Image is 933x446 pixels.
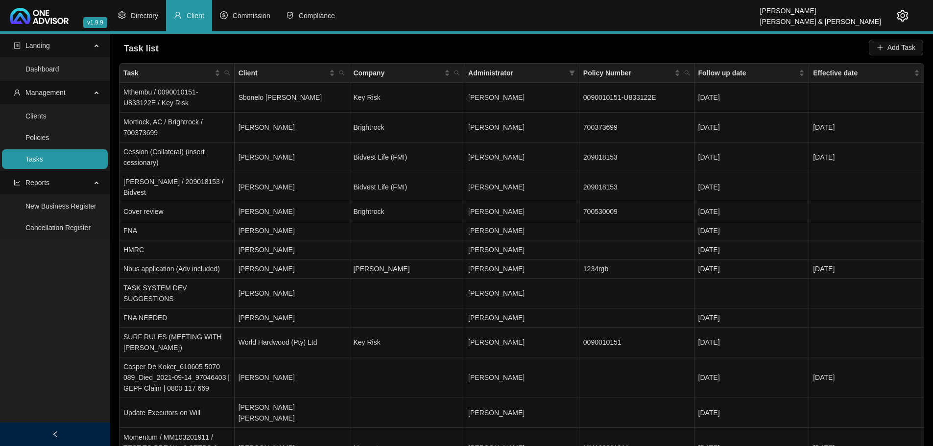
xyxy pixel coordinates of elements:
td: [DATE] [694,259,810,279]
td: [DATE] [809,357,924,398]
span: search [222,66,232,80]
td: [DATE] [694,357,810,398]
span: search [454,70,460,76]
td: [PERSON_NAME] [235,357,350,398]
td: Key Risk [349,83,464,113]
td: Mortlock, AC / Brightrock / 700373699 [120,113,235,142]
td: [DATE] [694,308,810,328]
span: user [14,89,21,96]
span: Policy Number [583,68,672,78]
td: [PERSON_NAME] [349,259,464,279]
td: Nbus application (Adv included) [120,259,235,279]
span: [PERSON_NAME] [468,289,525,297]
td: Bidvest Life (FMI) [349,142,464,172]
span: setting [897,10,909,22]
span: plus [877,44,884,51]
span: line-chart [14,179,21,186]
a: New Business Register [25,202,96,210]
td: [PERSON_NAME] [235,259,350,279]
span: Management [25,89,66,96]
td: [PERSON_NAME] [235,240,350,259]
span: search [682,66,692,80]
span: Add Task [887,42,915,53]
td: Casper De Koker_610605 5070 089_Died_2021-09-14_97046403 | GEPF Claim | 0800 117 669 [120,357,235,398]
span: [PERSON_NAME] [468,208,525,215]
td: [DATE] [694,83,810,113]
span: Client [239,68,328,78]
td: [PERSON_NAME] [235,202,350,221]
span: search [684,70,690,76]
span: Administrator [468,68,565,78]
span: filter [567,66,577,80]
td: [PERSON_NAME] [235,172,350,202]
span: [PERSON_NAME] [468,374,525,381]
th: Effective date [809,64,924,83]
span: Effective date [813,68,912,78]
span: v1.9.9 [83,17,107,28]
td: Key Risk [349,328,464,357]
td: [DATE] [809,113,924,142]
span: Landing [25,42,50,49]
td: [DATE] [809,259,924,279]
td: TASK SYSTEM DEV SUGGESTIONS [120,279,235,308]
td: HMRC [120,240,235,259]
span: Follow up date [698,68,797,78]
span: [PERSON_NAME] [468,123,525,131]
span: dollar [220,11,228,19]
a: Policies [25,134,49,141]
td: [PERSON_NAME] [235,142,350,172]
button: Add Task [869,40,923,55]
span: search [452,66,462,80]
td: [PERSON_NAME] / 209018153 / Bidvest [120,172,235,202]
span: [PERSON_NAME] [468,314,525,322]
td: Cession (Collateral) (insert cessionary) [120,142,235,172]
td: [DATE] [694,113,810,142]
span: left [52,431,59,438]
a: Cancellation Register [25,224,91,232]
td: [DATE] [694,142,810,172]
span: filter [569,70,575,76]
span: profile [14,42,21,49]
td: SURF RULES (MEETING WITH [PERSON_NAME]) [120,328,235,357]
td: FNA NEEDED [120,308,235,328]
span: Company [353,68,442,78]
span: [PERSON_NAME] [468,227,525,235]
span: search [337,66,347,80]
td: [DATE] [694,221,810,240]
td: [DATE] [694,172,810,202]
td: 209018153 [579,172,694,202]
td: 1234rgb [579,259,694,279]
span: Reports [25,179,49,187]
td: 209018153 [579,142,694,172]
a: Tasks [25,155,43,163]
td: 0090010151 [579,328,694,357]
td: Mthembu / 0090010151-U833122E / Key Risk [120,83,235,113]
td: [PERSON_NAME] [235,221,350,240]
td: [DATE] [694,202,810,221]
td: World Hardwood (Pty) Ltd [235,328,350,357]
td: [PERSON_NAME] [235,279,350,308]
td: [DATE] [694,240,810,259]
span: [PERSON_NAME] [468,183,525,191]
span: search [339,70,345,76]
td: [PERSON_NAME] [235,308,350,328]
span: [PERSON_NAME] [468,246,525,254]
span: Directory [131,12,158,20]
td: Brightrock [349,202,464,221]
span: Compliance [299,12,335,20]
td: Update Executors on Will [120,398,235,428]
td: [DATE] [809,142,924,172]
div: [PERSON_NAME] & [PERSON_NAME] [760,13,881,24]
span: [PERSON_NAME] [468,409,525,417]
th: Policy Number [579,64,694,83]
span: Commission [233,12,270,20]
th: Company [349,64,464,83]
td: Brightrock [349,113,464,142]
th: Client [235,64,350,83]
td: [PERSON_NAME] [PERSON_NAME] [235,398,350,428]
th: Follow up date [694,64,810,83]
td: FNA [120,221,235,240]
img: 2df55531c6924b55f21c4cf5d4484680-logo-light.svg [10,8,69,24]
td: [DATE] [694,328,810,357]
td: [PERSON_NAME] [235,113,350,142]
